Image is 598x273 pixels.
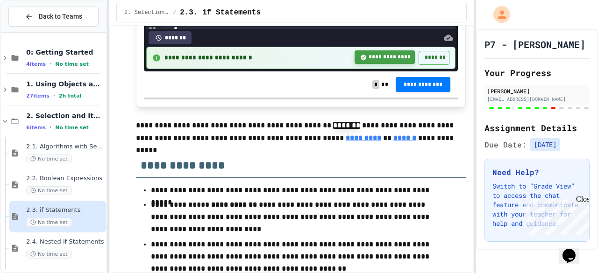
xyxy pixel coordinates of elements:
[39,12,82,21] span: Back to Teams
[484,38,585,51] h1: P7 - [PERSON_NAME]
[484,4,513,25] div: My Account
[55,125,89,131] span: No time set
[26,218,72,227] span: No time set
[484,139,527,150] span: Due Date:
[26,154,72,163] span: No time set
[4,4,64,59] div: Chat with us now!Close
[26,175,104,182] span: 2.2. Boolean Expressions
[559,236,589,264] iframe: chat widget
[26,61,46,67] span: 4 items
[180,7,261,18] span: 2.3. if Statements
[530,138,560,151] span: [DATE]
[124,9,169,16] span: 2. Selection and Iteration
[26,238,104,246] span: 2.4. Nested if Statements
[55,61,89,67] span: No time set
[26,80,104,88] span: 1. Using Objects and Methods
[520,195,589,235] iframe: chat widget
[50,60,51,68] span: •
[50,124,51,131] span: •
[492,182,582,228] p: Switch to "Grade View" to access the chat feature and communicate with your teacher for help and ...
[173,9,176,16] span: /
[8,7,99,27] button: Back to Teams
[26,250,72,259] span: No time set
[487,96,587,103] div: [EMAIL_ADDRESS][DOMAIN_NAME]
[26,143,104,151] span: 2.1. Algorithms with Selection and Repetition
[484,121,590,134] h2: Assignment Details
[26,206,104,214] span: 2.3. if Statements
[484,66,590,79] h2: Your Progress
[26,112,104,120] span: 2. Selection and Iteration
[26,186,72,195] span: No time set
[53,92,55,99] span: •
[26,125,46,131] span: 6 items
[26,93,50,99] span: 27 items
[487,87,587,95] div: [PERSON_NAME]
[59,93,82,99] span: 2h total
[26,48,104,56] span: 0: Getting Started
[492,167,582,178] h3: Need Help?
